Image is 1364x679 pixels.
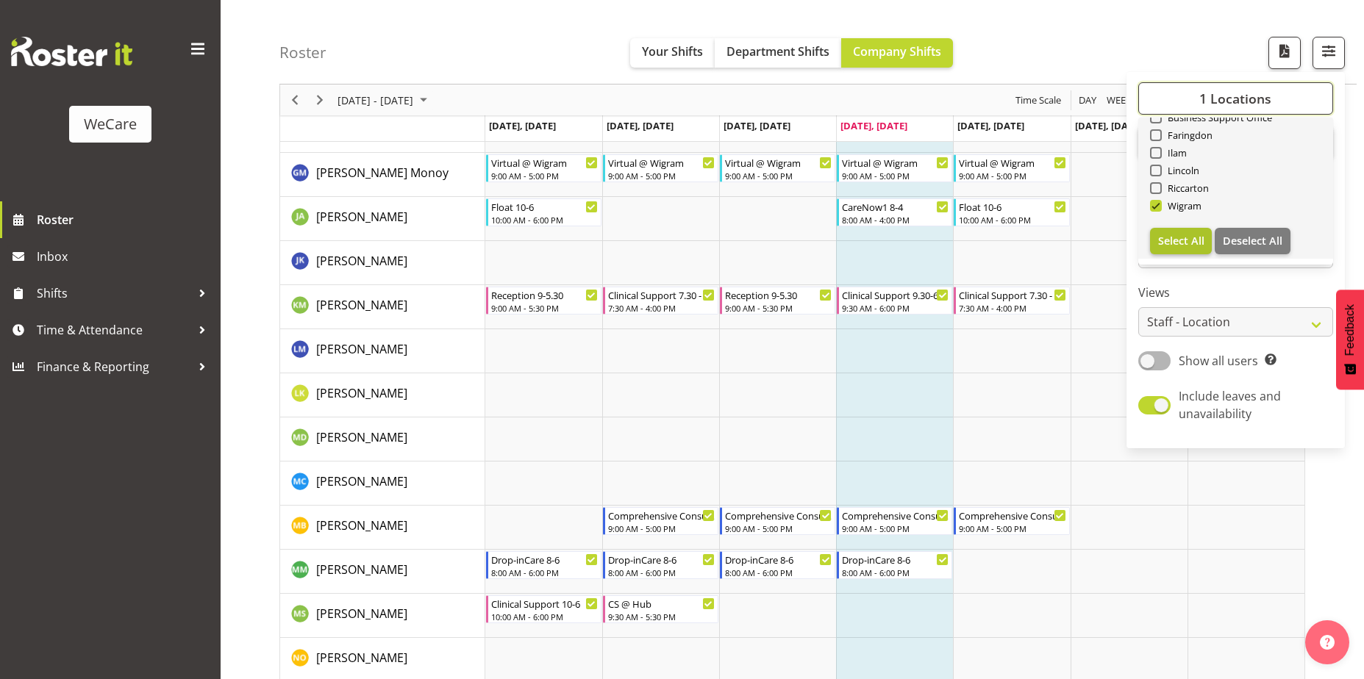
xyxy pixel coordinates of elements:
span: [PERSON_NAME] [316,209,407,225]
div: 7:30 AM - 4:00 PM [959,302,1065,314]
div: Matthew Mckenzie"s event - Drop-inCare 8-6 Begin From Tuesday, August 26, 2025 at 8:00:00 AM GMT+... [603,551,718,579]
div: Clinical Support 7.30 - 4 [959,287,1065,302]
td: Matthew Brewer resource [280,506,485,550]
td: Marie-Claire Dickson-Bakker resource [280,417,485,461]
button: Department Shifts [715,38,841,68]
a: [PERSON_NAME] [316,517,407,534]
div: 9:00 AM - 5:30 PM [725,302,832,314]
h4: Roster [279,44,326,61]
div: 10:00 AM - 6:00 PM [491,214,598,226]
span: [PERSON_NAME] [316,517,407,533]
button: Next [310,91,330,109]
a: [PERSON_NAME] [316,649,407,667]
div: Clinical Support 9.30-6 [842,287,949,302]
button: Time Scale [1013,91,1064,109]
div: Virtual @ Wigram [725,155,832,170]
td: Gladie Monoy resource [280,153,485,197]
div: 9:30 AM - 6:00 PM [842,302,949,314]
div: Float 10-6 [491,199,598,214]
div: 9:30 AM - 5:30 PM [608,611,715,622]
div: Kishendri Moodley"s event - Clinical Support 7.30 - 4 Begin From Friday, August 29, 2025 at 7:30:... [954,287,1069,315]
div: 9:00 AM - 5:00 PM [491,170,598,182]
button: Your Shifts [630,38,715,68]
span: Wigram [1162,200,1202,212]
button: August 25 - 31, 2025 [335,91,434,109]
span: [PERSON_NAME] [316,341,407,357]
a: [PERSON_NAME] [316,384,407,402]
span: Shifts [37,282,191,304]
div: 10:00 AM - 6:00 PM [959,214,1065,226]
td: Mary Childs resource [280,461,485,506]
span: [PERSON_NAME] [316,561,407,578]
div: 9:00 AM - 5:00 PM [608,522,715,534]
div: Jane Arps"s event - Float 10-6 Begin From Friday, August 29, 2025 at 10:00:00 AM GMT+12:00 Ends A... [954,198,1069,226]
span: [DATE], [DATE] [607,119,674,132]
span: Ilam [1162,147,1188,159]
div: Kishendri Moodley"s event - Reception 9-5.30 Begin From Monday, August 25, 2025 at 9:00:00 AM GMT... [486,287,601,315]
a: [PERSON_NAME] [316,473,407,490]
span: [DATE], [DATE] [957,119,1024,132]
div: 8:00 AM - 6:00 PM [842,567,949,578]
div: 10:00 AM - 6:00 PM [491,611,598,622]
div: 9:00 AM - 5:00 PM [842,522,949,534]
div: Reception 9-5.30 [491,287,598,302]
div: Gladie Monoy"s event - Virtual @ Wigram Begin From Friday, August 29, 2025 at 9:00:00 AM GMT+12:0... [954,154,1069,182]
div: Comprehensive Consult 9-5 [842,508,949,522]
div: Kishendri Moodley"s event - Clinical Support 9.30-6 Begin From Thursday, August 28, 2025 at 9:30:... [837,287,952,315]
div: 9:00 AM - 5:00 PM [725,522,832,534]
img: help-xxl-2.png [1320,635,1335,650]
div: Next [307,85,332,115]
td: Liandy Kritzinger resource [280,373,485,417]
button: Download a PDF of the roster according to the set date range. [1268,37,1301,69]
div: Gladie Monoy"s event - Virtual @ Wigram Begin From Monday, August 25, 2025 at 9:00:00 AM GMT+12:0... [486,154,601,182]
span: Time & Attendance [37,319,191,341]
img: Rosterit website logo [11,37,132,66]
div: Jane Arps"s event - CareNow1 8-4 Begin From Thursday, August 28, 2025 at 8:00:00 AM GMT+12:00 End... [837,198,952,226]
span: [DATE], [DATE] [489,119,556,132]
td: Jane Arps resource [280,197,485,241]
span: Lincoln [1162,165,1200,176]
span: [PERSON_NAME] [316,385,407,401]
div: 9:00 AM - 5:00 PM [725,170,832,182]
span: Include leaves and unavailability [1179,388,1281,422]
td: John Ko resource [280,241,485,285]
span: [PERSON_NAME] Monoy [316,165,449,181]
div: Comprehensive Consult 9-5 [608,508,715,522]
span: Week [1105,91,1133,109]
span: [DATE] - [DATE] [336,91,415,109]
a: [PERSON_NAME] [316,296,407,314]
div: Mehreen Sardar"s event - CS @ Hub Begin From Tuesday, August 26, 2025 at 9:30:00 AM GMT+12:00 End... [603,595,718,623]
span: [PERSON_NAME] [316,429,407,445]
div: Kishendri Moodley"s event - Clinical Support 7.30 - 4 Begin From Tuesday, August 26, 2025 at 7:30... [603,287,718,315]
div: Virtual @ Wigram [491,155,598,170]
div: Matthew Mckenzie"s event - Drop-inCare 8-6 Begin From Monday, August 25, 2025 at 8:00:00 AM GMT+1... [486,551,601,579]
span: [PERSON_NAME] [316,253,407,269]
button: Previous [285,91,305,109]
div: Previous [282,85,307,115]
div: Matthew Brewer"s event - Comprehensive Consult 9-5 Begin From Tuesday, August 26, 2025 at 9:00:00... [603,507,718,535]
div: Virtual @ Wigram [608,155,715,170]
div: 8:00 AM - 6:00 PM [608,567,715,578]
div: Matthew Brewer"s event - Comprehensive Consult 9-5 Begin From Thursday, August 28, 2025 at 9:00:0... [837,507,952,535]
span: Feedback [1343,304,1357,356]
td: Mehreen Sardar resource [280,594,485,638]
td: Lainie Montgomery resource [280,329,485,373]
button: Timeline Week [1104,91,1135,109]
span: Business Support Office [1162,112,1273,123]
span: [PERSON_NAME] [316,650,407,666]
div: Matthew Brewer"s event - Comprehensive Consult 9-5 Begin From Wednesday, August 27, 2025 at 9:00:... [720,507,835,535]
div: 8:00 AM - 4:00 PM [842,214,949,226]
span: [PERSON_NAME] [316,297,407,313]
label: Views [1138,284,1333,301]
div: Virtual @ Wigram [959,155,1065,170]
div: Comprehensive Consult 9-5 [959,508,1065,522]
div: 9:00 AM - 5:00 PM [959,170,1065,182]
div: Gladie Monoy"s event - Virtual @ Wigram Begin From Thursday, August 28, 2025 at 9:00:00 AM GMT+12... [837,154,952,182]
button: Select All [1150,228,1213,254]
div: Gladie Monoy"s event - Virtual @ Wigram Begin From Wednesday, August 27, 2025 at 9:00:00 AM GMT+1... [720,154,835,182]
span: [DATE], [DATE] [840,119,907,132]
div: CS @ Hub [608,596,715,611]
span: Department Shifts [726,43,829,60]
div: Drop-inCare 8-6 [725,552,832,567]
